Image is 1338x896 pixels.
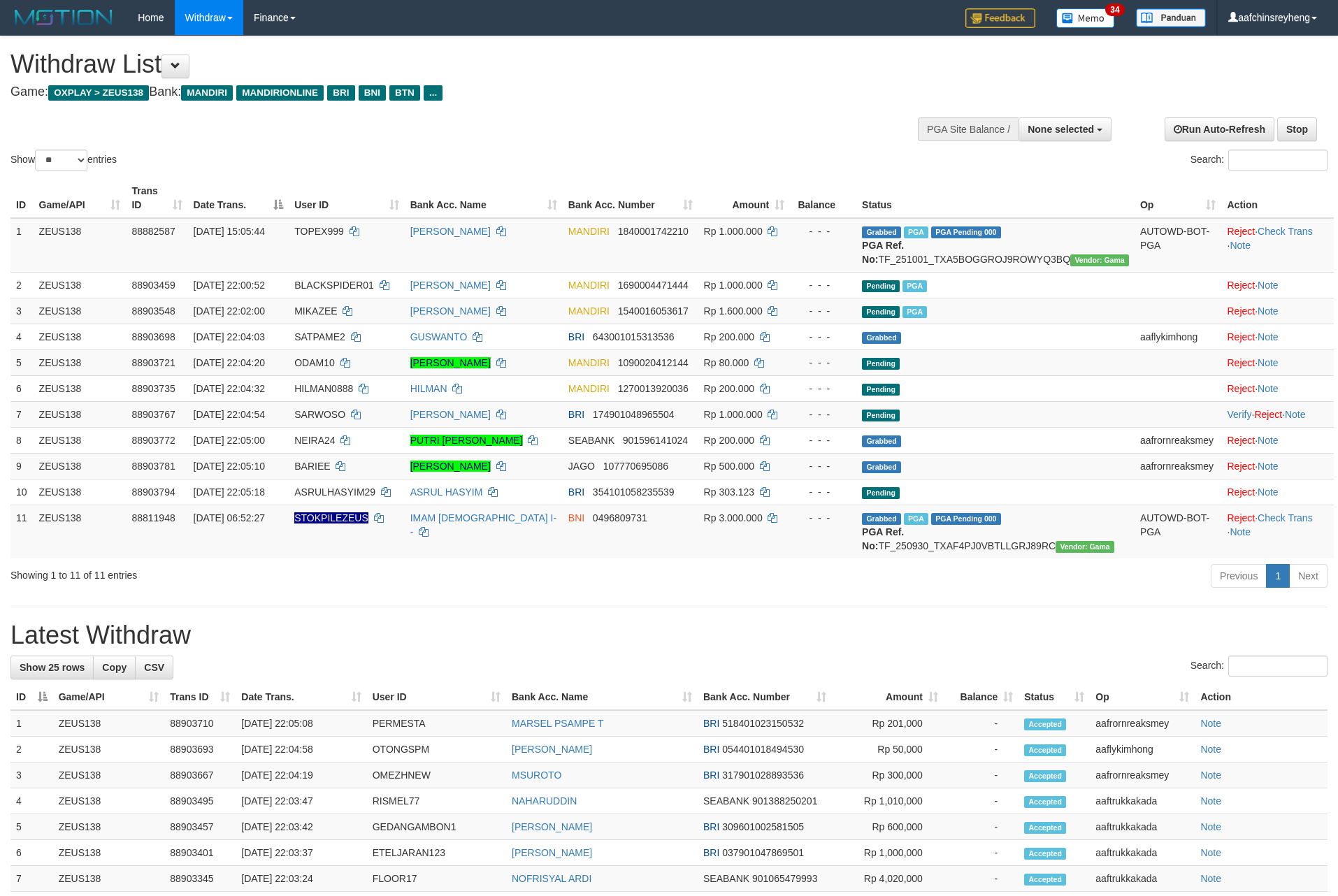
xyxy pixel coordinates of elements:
span: BNI [568,512,584,523]
th: Action [1195,684,1328,710]
span: NEIRA24 [294,435,335,446]
td: · [1221,375,1334,401]
span: Vendor URL: https://trx31.1velocity.biz [1070,254,1129,266]
h1: Latest Withdraw [10,621,1328,649]
span: BRI [703,718,719,729]
a: Reject [1254,409,1282,420]
span: 88903721 [131,357,175,368]
td: ZEUS138 [53,788,165,814]
img: MOTION_logo.png [10,7,117,28]
span: CSV [144,662,164,673]
span: Rp 80.000 [704,357,749,368]
a: Run Auto-Refresh [1165,117,1274,141]
span: Copy 0496809731 to clipboard [593,512,647,523]
td: ZEUS138 [34,401,127,427]
input: Search: [1228,656,1328,677]
span: [DATE] 15:05:44 [194,226,265,237]
span: Pending [862,487,900,499]
th: ID [10,178,34,218]
td: 3 [10,298,34,324]
span: Marked by aaftanly [902,306,927,318]
td: 5 [10,814,53,840]
div: - - - [796,304,851,318]
td: aaflykimhong [1090,737,1195,763]
span: TOPEX999 [294,226,344,237]
td: 8 [10,427,34,453]
a: Verify [1227,409,1251,420]
span: Copy 643001015313536 to clipboard [593,331,675,342]
span: MANDIRI [568,226,610,237]
a: Note [1200,795,1221,807]
span: Accepted [1024,796,1066,808]
a: [PERSON_NAME] [410,409,491,420]
td: Rp 300,000 [832,763,944,788]
a: Note [1230,240,1251,251]
span: BRI [568,409,584,420]
span: ODAM10 [294,357,335,368]
th: Date Trans.: activate to sort column ascending [236,684,366,710]
a: Note [1258,486,1279,498]
span: SEABANK [568,435,614,446]
span: Copy 107770695086 to clipboard [603,461,668,472]
td: aafrornreaksmey [1135,453,1222,479]
span: Copy [102,662,127,673]
span: Rp 1.600.000 [704,305,763,317]
td: PERMESTA [367,710,506,737]
th: User ID: activate to sort column ascending [289,178,404,218]
td: 10 [10,479,34,505]
th: Trans ID: activate to sort column ascending [126,178,187,218]
span: Copy 054401018494530 to clipboard [722,744,804,755]
td: aafrornreaksmey [1090,763,1195,788]
td: - [944,763,1019,788]
a: Note [1200,873,1221,884]
td: · [1221,453,1334,479]
td: Rp 50,000 [832,737,944,763]
span: Rp 1.000.000 [704,409,763,420]
a: Note [1258,331,1279,342]
span: Pending [862,306,900,318]
a: [PERSON_NAME] [410,305,491,317]
span: 88903548 [131,305,175,317]
span: Rp 200.000 [704,435,754,446]
span: MANDIRI [181,85,233,101]
a: Note [1285,409,1306,420]
td: ZEUS138 [34,272,127,298]
span: Rp 303.123 [704,486,754,498]
td: AUTOWD-BOT-PGA [1135,505,1222,558]
span: Copy 518401023150532 to clipboard [722,718,804,729]
a: Note [1200,847,1221,858]
span: Copy 901596141024 to clipboard [623,435,688,446]
span: Grabbed [862,513,901,525]
a: [PERSON_NAME] [410,357,491,368]
td: ZEUS138 [34,479,127,505]
select: Showentries [35,150,87,171]
td: ZEUS138 [53,763,165,788]
a: Note [1258,435,1279,446]
img: panduan.png [1136,8,1206,27]
span: BRI [703,744,719,755]
span: Copy 1540016053617 to clipboard [618,305,689,317]
span: Copy 901388250201 to clipboard [752,795,817,807]
span: 88903698 [131,331,175,342]
span: Copy 1690004471444 to clipboard [618,280,689,291]
div: - - - [796,459,851,473]
td: · [1221,298,1334,324]
a: Note [1200,744,1221,755]
td: · [1221,427,1334,453]
td: AUTOWD-BOT-PGA [1135,218,1222,273]
span: [DATE] 22:04:20 [194,357,265,368]
td: 2 [10,737,53,763]
span: Nama rekening ada tanda titik/strip, harap diedit [294,512,368,523]
th: Balance [790,178,856,218]
td: ZEUS138 [34,324,127,349]
span: Pending [862,280,900,292]
td: [DATE] 22:03:42 [236,814,366,840]
th: Status [856,178,1135,218]
span: MANDIRI [568,305,610,317]
a: Reject [1227,357,1255,368]
a: Check Trans [1258,512,1313,523]
span: 88882587 [131,226,175,237]
td: GEDANGAMBON1 [367,814,506,840]
h1: Withdraw List [10,50,878,78]
a: Reject [1227,486,1255,498]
